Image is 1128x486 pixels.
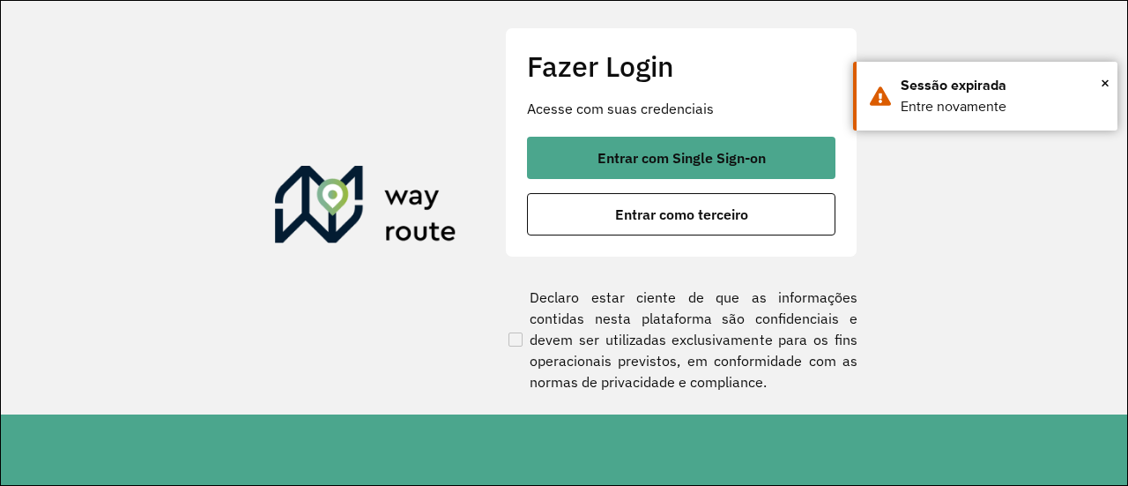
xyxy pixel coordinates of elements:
p: Acesse com suas credenciais [527,98,835,119]
span: × [1101,70,1109,96]
button: button [527,193,835,236]
h2: Fazer Login [527,49,835,83]
label: Declaro estar ciente de que as informações contidas nesta plataforma são confidenciais e devem se... [505,287,857,393]
span: Entrar como terceiro [615,207,748,221]
div: Sessão expirada [901,75,1104,96]
button: button [527,137,835,179]
img: Roteirizador AmbevTech [275,166,456,250]
span: Entrar com Single Sign-on [597,151,766,165]
div: Entre novamente [901,96,1104,117]
button: Close [1101,70,1109,96]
